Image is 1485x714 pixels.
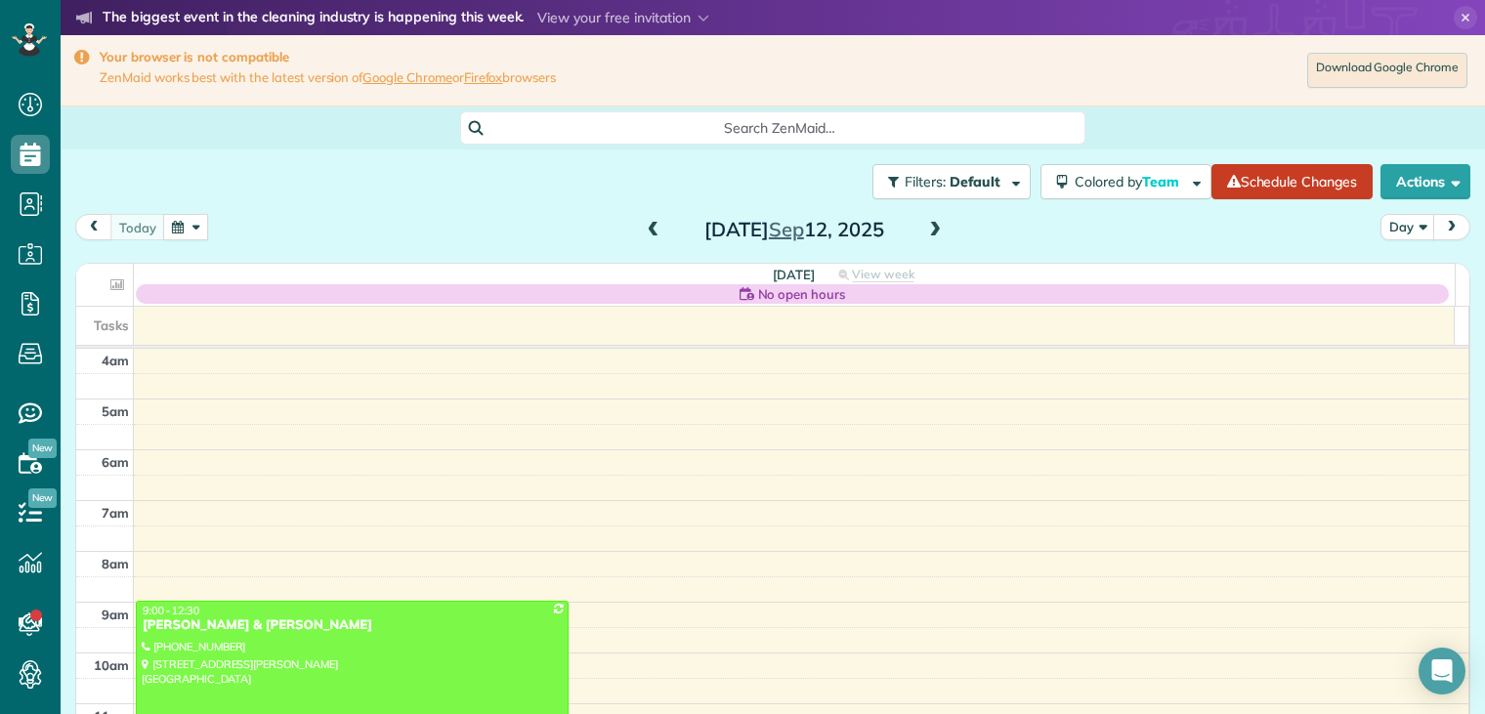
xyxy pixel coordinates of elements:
[94,317,129,333] span: Tasks
[1380,214,1435,240] button: Day
[100,69,556,86] span: ZenMaid works best with the latest version of or browsers
[102,505,129,521] span: 7am
[1040,164,1211,199] button: Colored byTeam
[102,403,129,419] span: 5am
[1419,648,1465,694] div: Open Intercom Messenger
[863,164,1031,199] a: Filters: Default
[1211,164,1373,199] a: Schedule Changes
[362,69,452,85] a: Google Chrome
[852,267,914,282] span: View week
[102,454,129,470] span: 6am
[1380,164,1470,199] button: Actions
[102,607,129,622] span: 9am
[100,49,556,65] strong: Your browser is not compatible
[143,604,199,617] span: 9:00 - 12:30
[464,69,503,85] a: Firefox
[110,214,165,240] button: today
[103,8,524,29] strong: The biggest event in the cleaning industry is happening this week.
[1142,173,1182,190] span: Team
[872,164,1031,199] button: Filters: Default
[1307,53,1467,88] a: Download Google Chrome
[102,556,129,571] span: 8am
[672,219,916,240] h2: [DATE] 12, 2025
[142,617,563,634] div: [PERSON_NAME] & [PERSON_NAME]
[758,284,846,304] span: No open hours
[1075,173,1186,190] span: Colored by
[950,173,1001,190] span: Default
[28,488,57,508] span: New
[94,657,129,673] span: 10am
[75,214,112,240] button: prev
[102,353,129,368] span: 4am
[905,173,946,190] span: Filters:
[769,217,804,241] span: Sep
[773,267,815,282] span: [DATE]
[28,439,57,458] span: New
[1433,214,1470,240] button: next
